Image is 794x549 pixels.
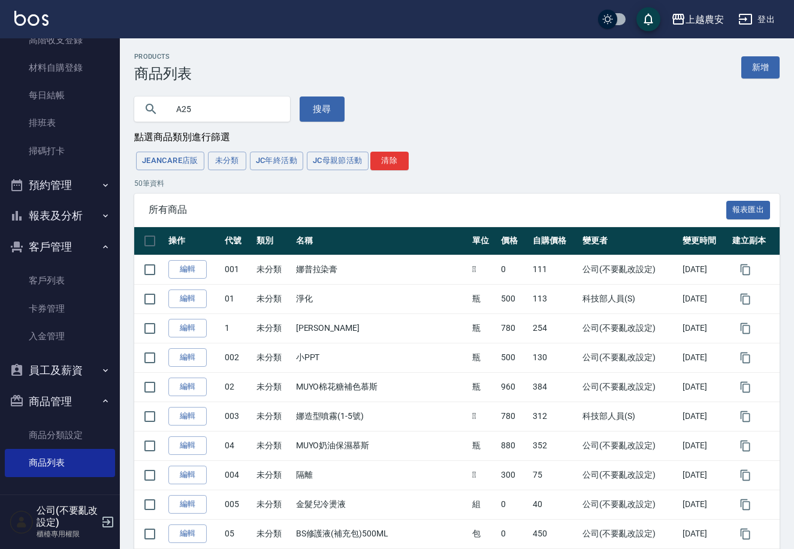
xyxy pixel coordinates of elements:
[498,372,530,402] td: 960
[134,53,192,61] h2: Products
[469,431,498,460] td: 瓶
[680,255,729,284] td: [DATE]
[498,431,530,460] td: 880
[370,152,409,170] button: 清除
[733,8,780,31] button: 登出
[680,284,729,313] td: [DATE]
[680,227,729,255] th: 變更時間
[5,322,115,350] a: 入金管理
[253,490,293,519] td: 未分類
[530,255,579,284] td: 111
[680,402,729,431] td: [DATE]
[469,460,498,490] td: 
[293,343,469,372] td: 小PPT
[222,313,253,343] td: 1
[168,319,207,337] a: 編輯
[741,56,780,79] a: 新增
[134,178,780,189] p: 50 筆資料
[579,431,680,460] td: 公司(不要亂改設定)
[498,255,530,284] td: 0
[222,284,253,313] td: 01
[680,372,729,402] td: [DATE]
[680,460,729,490] td: [DATE]
[469,519,498,548] td: 包
[37,529,98,539] p: 櫃檯專用權限
[300,96,345,122] button: 搜尋
[530,284,579,313] td: 113
[293,490,469,519] td: 金髮兒冷燙液
[168,407,207,426] a: 編輯
[293,255,469,284] td: 娜普拉染膏
[293,227,469,255] th: 名稱
[579,343,680,372] td: 公司(不要亂改設定)
[530,519,579,548] td: 450
[579,402,680,431] td: 科技部人員(S)
[253,402,293,431] td: 未分類
[498,284,530,313] td: 500
[680,431,729,460] td: [DATE]
[253,284,293,313] td: 未分類
[469,372,498,402] td: 瓶
[680,490,729,519] td: [DATE]
[579,313,680,343] td: 公司(不要亂改設定)
[5,355,115,386] button: 員工及薪資
[579,372,680,402] td: 公司(不要亂改設定)
[168,260,207,279] a: 編輯
[165,227,222,255] th: 操作
[5,200,115,231] button: 報表及分析
[222,343,253,372] td: 002
[579,255,680,284] td: 公司(不要亂改設定)
[253,343,293,372] td: 未分類
[498,490,530,519] td: 0
[222,490,253,519] td: 005
[293,431,469,460] td: MUYO奶油保濕慕斯
[5,170,115,201] button: 預約管理
[253,431,293,460] td: 未分類
[222,519,253,548] td: 05
[530,372,579,402] td: 384
[469,343,498,372] td: 瓶
[5,421,115,449] a: 商品分類設定
[469,490,498,519] td: 組
[5,54,115,82] a: 材料自購登錄
[253,255,293,284] td: 未分類
[253,372,293,402] td: 未分類
[293,519,469,548] td: BS修護液(補充包)500ML
[168,378,207,396] a: 編輯
[680,343,729,372] td: [DATE]
[168,348,207,367] a: 編輯
[134,65,192,82] h3: 商品列表
[680,519,729,548] td: [DATE]
[726,204,771,215] a: 報表匯出
[222,402,253,431] td: 003
[14,11,49,26] img: Logo
[530,460,579,490] td: 75
[636,7,660,31] button: save
[136,152,204,170] button: JeanCare店販
[149,204,726,216] span: 所有商品
[293,284,469,313] td: 淨化
[498,343,530,372] td: 500
[253,460,293,490] td: 未分類
[498,227,530,255] th: 價格
[168,289,207,308] a: 編輯
[168,524,207,543] a: 編輯
[37,505,98,529] h5: 公司(不要亂改設定)
[222,227,253,255] th: 代號
[469,313,498,343] td: 瓶
[579,519,680,548] td: 公司(不要亂改設定)
[5,295,115,322] a: 卡券管理
[530,431,579,460] td: 352
[5,386,115,417] button: 商品管理
[5,449,115,476] a: 商品列表
[250,152,303,170] button: JC年終活動
[10,510,34,534] img: Person
[168,466,207,484] a: 編輯
[222,372,253,402] td: 02
[307,152,369,170] button: JC母親節活動
[222,255,253,284] td: 001
[530,490,579,519] td: 40
[5,267,115,294] a: 客戶列表
[530,343,579,372] td: 130
[222,460,253,490] td: 004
